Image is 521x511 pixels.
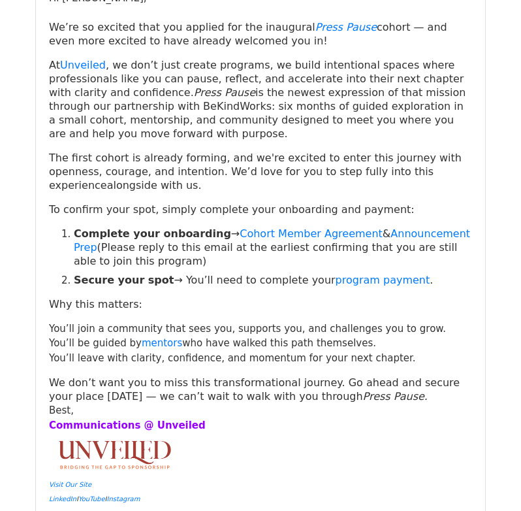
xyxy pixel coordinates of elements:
[240,227,383,240] a: Cohort Member Agreement
[49,376,472,403] p: We don’t want you to miss this transformational journey. Go ahead and secure your place [DATE] — ...
[49,403,472,418] div: Best,
[74,273,472,287] p: → You’ll need to complete your .
[336,274,430,286] a: program payment
[142,337,182,349] a: mentors
[49,420,206,431] font: Communications @ Unveiled
[315,21,377,33] a: Press Pause
[78,495,105,503] a: YouTube
[49,433,180,476] img: AIorK4zIR5cT_0sXnmxCJOPndZpJ-9pmNbvT0Dw1NtjPIDoPwbxu9UPv50UjWYXi7T85LJmwAvEEuwI
[49,495,76,503] a: LinkedIn
[74,227,231,240] strong: Complete your onboarding
[456,448,521,511] iframe: Chat Widget
[49,351,472,366] li: You’ll leave with clarity, confidence, and momentum for your next chapter.
[74,227,472,268] p: → & (Please reply to this email at the earliest confirming that you are still able to join this p...
[74,274,174,286] strong: Secure your spot
[74,227,470,254] a: Announcement Prep
[49,321,472,337] li: You’ll join a community that sees you, supports you, and challenges you to grow.
[49,58,472,140] p: At , we don’t just create programs, we build intentional spaces where professionals like you can ...
[107,495,140,503] a: Instagram
[49,481,91,488] a: Visit Our Site
[363,390,428,403] em: Press Pause.
[49,203,472,216] p: To confirm your spot, simply complete your onboarding and payment:
[60,59,106,71] a: Unveiled
[49,151,472,192] p: The first cohort is already forming, and we're excited to enter this journey with openness, coura...
[49,336,472,351] li: You’ll be guided by who have walked this path themselves.
[194,86,255,99] em: Press Pause
[49,495,140,503] font: I I
[49,297,472,311] p: Why this matters:
[49,20,472,48] p: We’re so excited that you applied for the inaugural cohort — and even more excited to have alread...
[107,179,198,191] span: alongside with us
